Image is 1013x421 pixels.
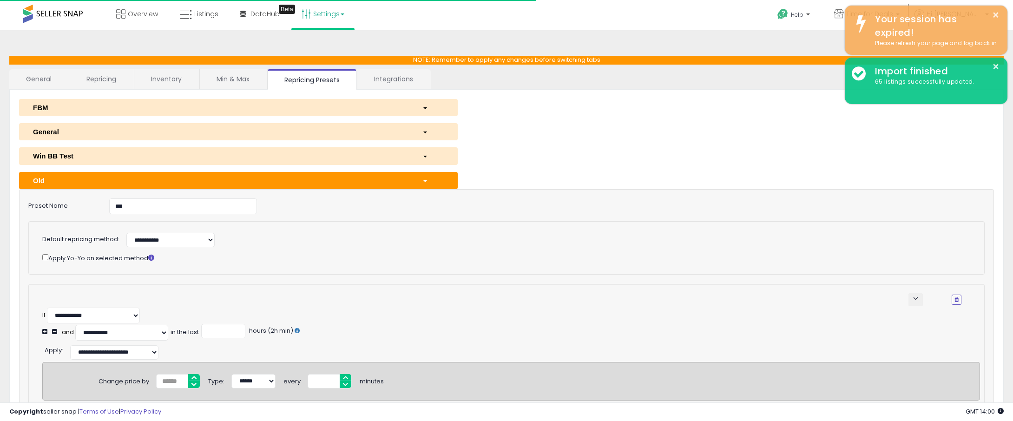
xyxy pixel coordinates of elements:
span: Help [791,11,803,19]
a: General [9,69,69,89]
button: × [992,61,1000,72]
span: 2025-10-11 14:00 GMT [966,407,1004,416]
div: Win BB Test [26,151,415,161]
span: keyboard_arrow_down [911,294,920,303]
div: Old [26,176,415,185]
i: Remove Condition [954,297,959,303]
label: Default repricing method: [42,235,119,244]
div: Type: [208,374,224,386]
div: Your session has expired! [868,13,1000,39]
div: : [45,343,63,355]
div: Tooltip anchor [279,5,295,14]
button: keyboard_arrow_down [908,293,923,306]
div: General [26,127,415,137]
div: Import finished [868,65,1000,78]
button: × [992,9,1000,21]
div: Please refresh your page and log back in [868,39,1000,48]
button: Old [19,172,458,189]
span: Apply [45,346,62,355]
a: Privacy Policy [120,407,161,416]
div: minutes [360,374,384,386]
span: Overview [128,9,158,19]
a: Help [770,1,819,30]
a: Terms of Use [79,407,119,416]
button: FBM [19,99,458,116]
a: Inventory [134,69,198,89]
span: hours (2h min) [248,326,293,335]
div: in the last [171,328,199,337]
div: Apply Yo-Yo on selected method [42,252,961,263]
a: Repricing Presets [268,69,356,90]
div: seller snap | | [9,408,161,416]
div: 65 listings successfully updated. [868,78,1000,86]
div: FBM [26,103,415,112]
div: every [283,374,301,386]
a: Min & Max [200,69,266,89]
div: Change price by [99,374,149,386]
span: Listings [194,9,218,19]
button: Win BB Test [19,147,458,164]
a: Repricing [70,69,133,89]
p: NOTE: Remember to apply any changes before switching tabs [9,56,1004,65]
label: Preset Name [21,198,102,210]
span: DataHub [250,9,280,19]
button: General [19,123,458,140]
i: Get Help [777,8,789,20]
a: Integrations [357,69,430,89]
strong: Copyright [9,407,43,416]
